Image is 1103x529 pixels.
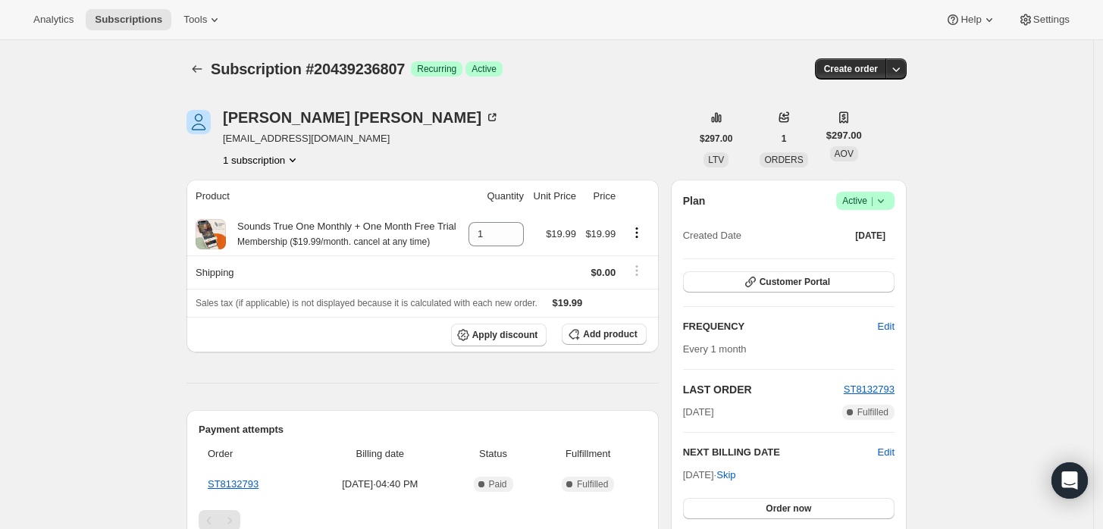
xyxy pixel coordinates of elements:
span: Every 1 month [683,343,747,355]
span: Skip [716,468,735,483]
h2: NEXT BILLING DATE [683,445,878,460]
h2: LAST ORDER [683,382,844,397]
button: Tools [174,9,231,30]
button: Subscriptions [86,9,171,30]
span: Add product [583,328,637,340]
button: $297.00 [691,128,741,149]
a: ST8132793 [208,478,259,490]
span: $19.99 [546,228,576,239]
button: Apply discount [451,324,547,346]
button: Analytics [24,9,83,30]
span: $297.00 [826,128,862,143]
span: Fulfillment [539,446,638,462]
span: AOV [835,149,854,159]
img: product img [196,219,226,249]
span: Active [842,193,888,208]
button: Customer Portal [683,271,895,293]
span: Recurring [417,63,456,75]
span: Subscriptions [95,14,162,26]
span: [EMAIL_ADDRESS][DOMAIN_NAME] [223,131,500,146]
span: LTV [708,155,724,165]
span: Paid [489,478,507,490]
span: $19.99 [585,228,616,239]
button: Add product [562,324,646,345]
button: Edit [869,315,904,339]
button: Settings [1009,9,1079,30]
h2: Plan [683,193,706,208]
th: Order [199,437,308,471]
span: Create order [824,63,878,75]
button: Product actions [625,224,649,241]
th: Price [581,180,620,213]
span: [DATE] [855,230,885,242]
span: ORDERS [764,155,803,165]
small: Membership ($19.99/month. cancel at any time) [237,236,430,247]
span: | [871,195,873,207]
span: Help [960,14,981,26]
th: Unit Price [528,180,581,213]
span: Status [456,446,529,462]
span: $0.00 [591,267,616,278]
div: [PERSON_NAME] [PERSON_NAME] [223,110,500,125]
span: Sales tax (if applicable) is not displayed because it is calculated with each new order. [196,298,537,308]
span: Customer Portal [760,276,830,288]
button: Subscriptions [186,58,208,80]
button: Order now [683,498,895,519]
h2: Payment attempts [199,422,647,437]
span: Fulfilled [577,478,608,490]
button: Shipping actions [625,262,649,279]
button: ST8132793 [844,382,895,397]
button: [DATE] [846,225,895,246]
span: Created Date [683,228,741,243]
button: Help [936,9,1005,30]
th: Shipping [186,255,463,289]
span: Apply discount [472,329,538,341]
span: Order now [766,502,811,515]
button: Create order [815,58,887,80]
div: Open Intercom Messenger [1051,462,1088,499]
span: $297.00 [700,133,732,145]
button: 1 [772,128,796,149]
span: Active [472,63,497,75]
span: Subscription #20439236807 [211,61,405,77]
span: Settings [1033,14,1070,26]
span: Fulfilled [857,406,888,418]
div: Sounds True One Monthly + One Month Free Trial [226,219,456,249]
button: Product actions [223,152,300,167]
button: Skip [707,463,744,487]
span: 1 [782,133,787,145]
span: $19.99 [553,297,583,308]
span: [DATE] · 04:40 PM [312,477,447,492]
span: Tools [183,14,207,26]
button: Edit [878,445,895,460]
span: Edit [878,319,895,334]
span: Analytics [33,14,74,26]
span: [DATE] [683,405,714,420]
th: Quantity [463,180,528,213]
th: Product [186,180,463,213]
span: [DATE] · [683,469,736,480]
a: ST8132793 [844,383,895,395]
span: Billing date [312,446,447,462]
h2: FREQUENCY [683,319,878,334]
span: Shree Vidya Venkataraman [186,110,211,134]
